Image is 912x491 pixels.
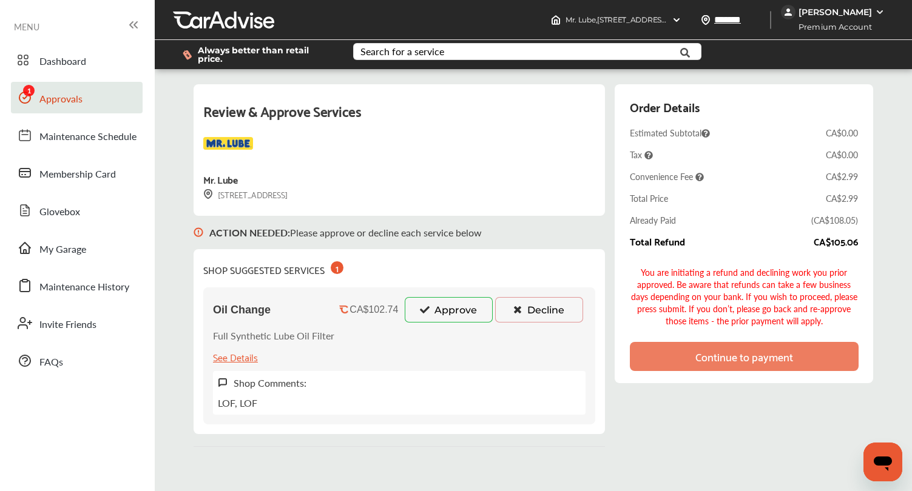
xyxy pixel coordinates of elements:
span: Maintenance History [39,279,129,295]
div: SHOP SUGGESTED SERVICES [203,259,343,278]
span: FAQs [39,355,63,370]
b: ACTION NEEDED : [209,225,290,239]
span: Membership Card [39,167,116,182]
img: header-divider.bc55588e.svg [770,11,771,29]
span: Mr. Lube , [STREET_ADDRESS] [GEOGRAPHIC_DATA] , V6J 3Y7 [566,15,778,24]
span: Dashboard [39,54,86,70]
div: [PERSON_NAME] [799,7,872,18]
div: CA$2.99 [826,192,858,204]
button: Approve [405,297,493,322]
a: My Garage [11,232,143,264]
p: Full Synthetic Lube Oil Filter [213,329,334,342]
span: Glovebox [39,204,80,220]
span: Approvals [39,92,83,107]
div: CA$105.06 [814,236,858,247]
span: Always better than retail price. [198,46,334,63]
img: svg+xml;base64,PHN2ZyB3aWR0aD0iMTYiIGhlaWdodD0iMTciIHZpZXdCb3g9IjAgMCAxNiAxNyIgZmlsbD0ibm9uZSIgeG... [203,189,213,199]
div: Continue to payment [695,350,793,362]
div: You are initiating a refund and declining work you prior approved. Be aware that refunds can take... [630,266,858,327]
img: location_vector.a44bc228.svg [701,15,711,25]
img: svg+xml;base64,PHN2ZyB3aWR0aD0iMTYiIGhlaWdodD0iMTciIHZpZXdCb3g9IjAgMCAxNiAxNyIgZmlsbD0ibm9uZSIgeG... [194,216,203,249]
button: Decline [495,297,583,322]
div: CA$0.00 [826,127,858,139]
img: dollor_label_vector.a70140d1.svg [183,50,192,60]
a: FAQs [11,345,143,376]
img: header-down-arrow.9dd2ce7d.svg [672,15,681,25]
span: MENU [14,22,39,32]
div: Already Paid [630,214,676,226]
a: Maintenance History [11,270,143,301]
a: Approvals [11,82,143,113]
p: Please approve or decline each service below [209,225,482,239]
img: logo-mr-lube.png [203,137,253,161]
a: Glovebox [11,195,143,226]
div: [STREET_ADDRESS] [203,187,288,201]
div: Review & Approve Services [203,99,595,137]
div: 1 [331,261,343,274]
span: Tax [630,149,653,161]
img: svg+xml;base64,PHN2ZyB3aWR0aD0iMTYiIGhlaWdodD0iMTciIHZpZXdCb3g9IjAgMCAxNiAxNyIgZmlsbD0ibm9uZSIgeG... [218,378,228,388]
span: Oil Change [213,304,271,316]
div: Mr. Lube [203,171,237,187]
img: jVpblrzwTbfkPYzPPzSLxeg0AAAAASUVORK5CYII= [781,5,795,19]
span: Estimated Subtotal [630,127,710,139]
img: header-home-logo.8d720a4f.svg [551,15,561,25]
div: Total Price [630,192,668,204]
label: Shop Comments: [234,376,306,390]
div: Total Refund [630,236,685,247]
p: LOF, LOF [218,396,257,410]
div: ( CA$108.05 ) [811,214,858,226]
span: Maintenance Schedule [39,129,137,145]
div: CA$102.74 [350,304,398,315]
div: See Details [213,349,258,365]
a: Membership Card [11,157,143,189]
span: Premium Account [782,21,881,33]
img: WGsFRI8htEPBVLJbROoPRyZpYNWhNONpIPPETTm6eUC0GeLEiAAAAAElFTkSuQmCC [875,7,885,17]
span: My Garage [39,242,86,258]
a: Invite Friends [11,307,143,339]
a: Dashboard [11,44,143,76]
div: CA$0.00 [826,149,858,161]
div: Order Details [630,96,700,117]
div: CA$2.99 [826,170,858,182]
a: Maintenance Schedule [11,119,143,151]
span: Convenience Fee [630,170,704,182]
iframe: Button to launch messaging window [863,443,902,481]
div: Search for a service [360,47,444,56]
span: Invite Friends [39,317,96,333]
